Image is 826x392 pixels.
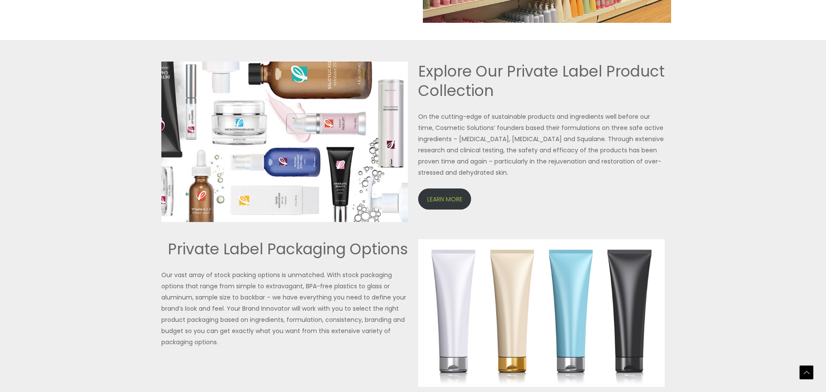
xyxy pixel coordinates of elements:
[418,62,665,101] h2: Explore Our Private Label Product Collection
[161,62,408,222] img: Private Label Product Collection Image featuring an assortment of products
[418,239,665,387] img: Private Label Packaging Options Image featuring some skin care packaging tubes of assorted colors
[161,269,408,348] p: Our vast array of stock packing options is unmatched. With stock packaging options that range fro...
[161,239,408,259] h2: Private Label Packaging Options
[418,111,665,178] p: On the cutting-edge of sustainable products and ingredients well before our time, Cosmetic Soluti...
[418,188,471,210] a: LEARN MORE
